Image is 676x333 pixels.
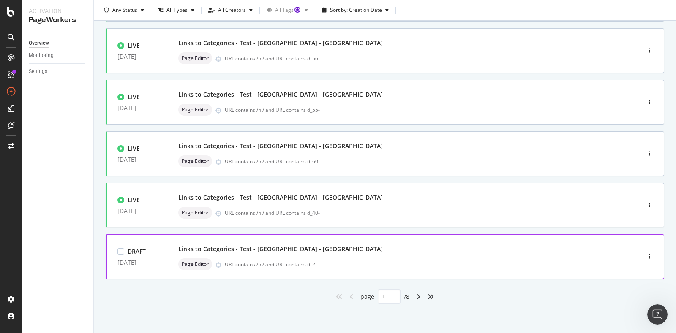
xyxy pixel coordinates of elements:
div: Monitoring [29,51,54,60]
div: angles-left [333,290,346,303]
div: Links to Categories - Test - [GEOGRAPHIC_DATA] - [GEOGRAPHIC_DATA] [178,193,383,202]
div: URL contains /nl/ and URL contains d_55- [225,106,605,114]
div: All Types [166,8,188,13]
button: Sort by: Creation Date [319,3,392,17]
div: Tooltip anchor [294,5,301,13]
span: Page Editor [182,159,209,164]
div: Links to Categories - Test - [GEOGRAPHIC_DATA] - [GEOGRAPHIC_DATA] [178,90,383,99]
div: LIVE [128,144,140,153]
div: neutral label [178,258,212,270]
a: Overview [29,39,87,48]
div: angle-right [413,290,424,303]
button: All Types [155,3,198,17]
div: neutral label [178,207,212,219]
div: [DATE] [117,208,158,214]
iframe: Intercom live chat [647,304,668,325]
span: Page Editor [182,262,209,267]
div: LIVE [128,93,140,101]
div: neutral label [178,104,212,116]
div: angle-left [346,290,357,303]
div: URL contains /nl/ and URL contains d_2- [225,261,605,268]
div: Any Status [112,8,137,13]
a: Monitoring [29,51,87,60]
div: [DATE] [117,105,158,111]
div: DRAFT [128,247,146,256]
div: Settings [29,67,47,76]
div: Links to Categories - Test - [GEOGRAPHIC_DATA] - [GEOGRAPHIC_DATA] [178,39,383,47]
button: Any Status [101,3,147,17]
div: URL contains /nl/ and URL contains d_40- [225,209,605,217]
div: Sort by: Creation Date [330,8,382,13]
a: Settings [29,67,87,76]
div: URL contains /nl/ and URL contains d_56- [225,55,605,62]
div: [DATE] [117,53,158,60]
div: Activation [29,7,87,15]
div: Links to Categories - Test - [GEOGRAPHIC_DATA] - [GEOGRAPHIC_DATA] [178,142,383,150]
div: [DATE] [117,259,158,266]
div: LIVE [128,41,140,50]
div: All Tags [275,8,301,13]
button: All Creators [205,3,256,17]
div: All Creators [218,8,246,13]
div: PageWorkers [29,15,87,25]
span: Page Editor [182,107,209,112]
span: Page Editor [182,210,209,215]
div: URL contains /nl/ and URL contains d_60- [225,158,605,165]
button: All TagsTooltip anchor [263,3,311,17]
div: LIVE [128,196,140,204]
div: neutral label [178,155,212,167]
div: page / 8 [360,289,409,304]
div: neutral label [178,52,212,64]
div: Overview [29,39,49,48]
div: [DATE] [117,156,158,163]
div: Links to Categories - Test - [GEOGRAPHIC_DATA] - [GEOGRAPHIC_DATA] [178,245,383,253]
span: Page Editor [182,56,209,61]
div: angles-right [424,290,437,303]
